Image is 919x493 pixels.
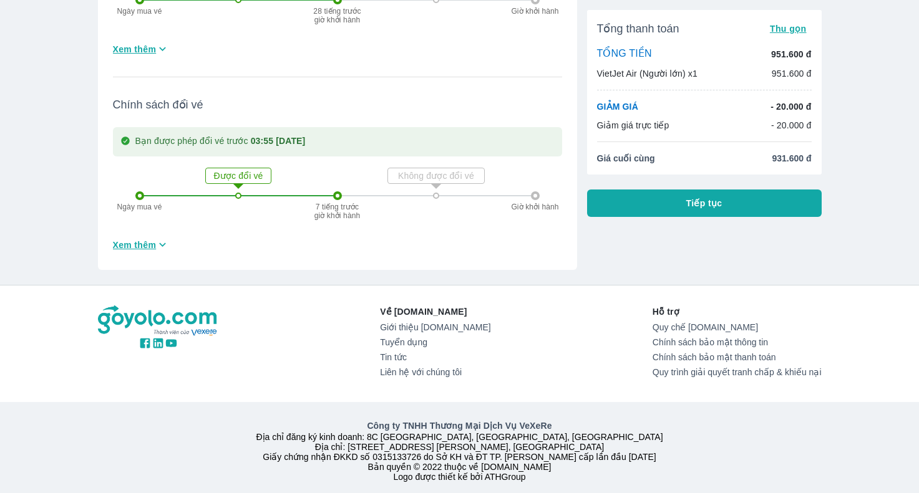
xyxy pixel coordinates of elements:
a: Liên hệ với chúng tôi [380,367,490,377]
p: Ngày mua vé [112,203,168,211]
span: Xem thêm [113,239,157,251]
span: Thu gọn [770,24,807,34]
p: TỔNG TIỀN [597,47,652,61]
p: 951.600 đ [771,48,811,60]
a: Quy chế [DOMAIN_NAME] [653,322,822,332]
a: Tin tức [380,352,490,362]
button: Xem thêm [108,39,175,59]
div: Địa chỉ đăng ký kinh doanh: 8C [GEOGRAPHIC_DATA], [GEOGRAPHIC_DATA], [GEOGRAPHIC_DATA] Địa chỉ: [... [90,419,829,482]
p: Bạn được phép đổi vé trước [135,135,306,149]
p: - 20.000 đ [771,100,811,113]
p: - 20.000 đ [771,119,812,132]
span: Xem thêm [113,43,157,55]
span: Tổng thanh toán [597,21,679,36]
strong: 03:55 [DATE] [251,136,306,146]
p: Hỗ trợ [653,305,822,318]
p: Ngày mua vé [112,7,168,16]
p: Giờ khởi hành [507,7,563,16]
a: Chính sách bảo mật thanh toán [653,352,822,362]
p: Giờ khởi hành [507,203,563,211]
a: Giới thiệu [DOMAIN_NAME] [380,322,490,332]
p: 28 tiếng trước giờ khởi hành [313,7,362,24]
p: Công ty TNHH Thương Mại Dịch Vụ VeXeRe [100,419,819,432]
a: Tuyển dụng [380,337,490,347]
span: Giá cuối cùng [597,152,655,165]
p: Được đổi vé [207,170,270,182]
p: 951.600 đ [772,67,812,80]
p: Không được đổi vé [389,170,483,182]
p: 7 tiếng trước giờ khởi hành [313,203,362,220]
span: Tiếp tục [686,197,722,209]
a: Chính sách bảo mật thông tin [653,337,822,347]
p: VietJet Air (Người lớn) x1 [597,67,698,80]
button: Xem thêm [108,234,175,255]
span: 931.600 đ [772,152,811,165]
p: Về [DOMAIN_NAME] [380,305,490,318]
span: Chính sách đổi vé [113,97,562,112]
img: logo [98,305,219,337]
p: Giảm giá trực tiếp [597,119,669,132]
a: Quy trình giải quyết tranh chấp & khiếu nại [653,367,822,377]
button: Thu gọn [765,20,812,37]
button: Tiếp tục [587,189,822,217]
p: GIẢM GIÁ [597,100,638,113]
